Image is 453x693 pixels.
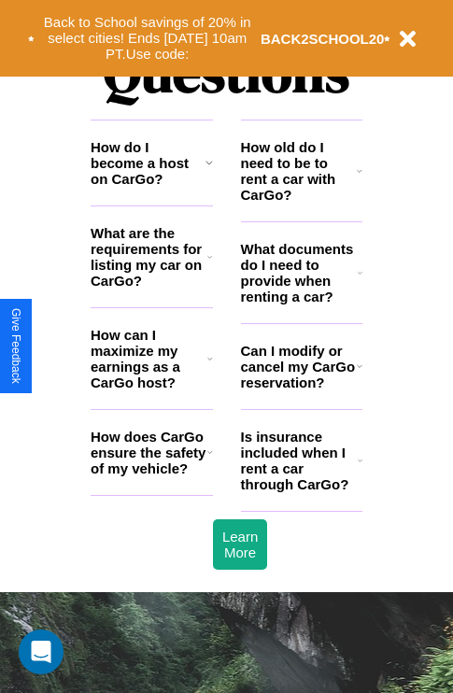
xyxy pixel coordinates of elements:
div: Open Intercom Messenger [19,629,64,674]
h3: How old do I need to be to rent a car with CarGo? [241,139,358,203]
h3: What are the requirements for listing my car on CarGo? [91,225,207,289]
h3: How does CarGo ensure the safety of my vehicle? [91,429,207,476]
div: Give Feedback [9,308,22,384]
h3: Can I modify or cancel my CarGo reservation? [241,343,357,390]
button: Back to School savings of 20% in select cities! Ends [DATE] 10am PT.Use code: [35,9,261,67]
button: Learn More [213,519,267,570]
h3: Is insurance included when I rent a car through CarGo? [241,429,358,492]
h3: How can I maximize my earnings as a CarGo host? [91,327,207,390]
h3: What documents do I need to provide when renting a car? [241,241,359,304]
h3: How do I become a host on CarGo? [91,139,205,187]
b: BACK2SCHOOL20 [261,31,385,47]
